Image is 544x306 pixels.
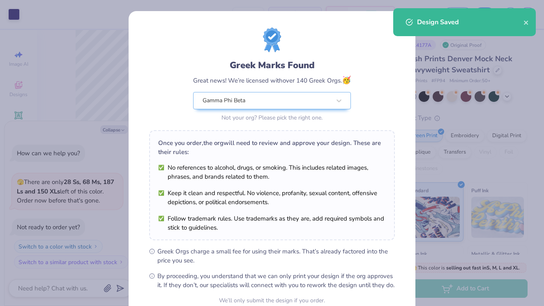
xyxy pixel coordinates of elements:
span: By proceeding, you understand that we can only print your design if the org approves it. If they ... [157,271,395,290]
span: Greek Orgs charge a small fee for using their marks. That’s already factored into the price you see. [157,247,395,265]
li: Keep it clean and respectful. No violence, profanity, sexual content, offensive depictions, or po... [158,189,386,207]
button: close [523,17,529,27]
span: 🥳 [342,75,351,85]
li: No references to alcohol, drugs, or smoking. This includes related images, phrases, and brands re... [158,163,386,181]
div: Once you order, the org will need to review and approve your design. These are their rules: [158,138,386,156]
div: Great news! We’re licensed with over 140 Greek Orgs. [193,75,351,86]
div: Not your org? Please pick the right one. [193,113,351,122]
img: license-marks-badge.png [263,28,281,52]
li: Follow trademark rules. Use trademarks as they are, add required symbols and stick to guidelines. [158,214,386,232]
div: We’ll only submit the design if you order. [219,296,325,305]
div: Design Saved [417,17,523,27]
div: Greek Marks Found [193,59,351,72]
